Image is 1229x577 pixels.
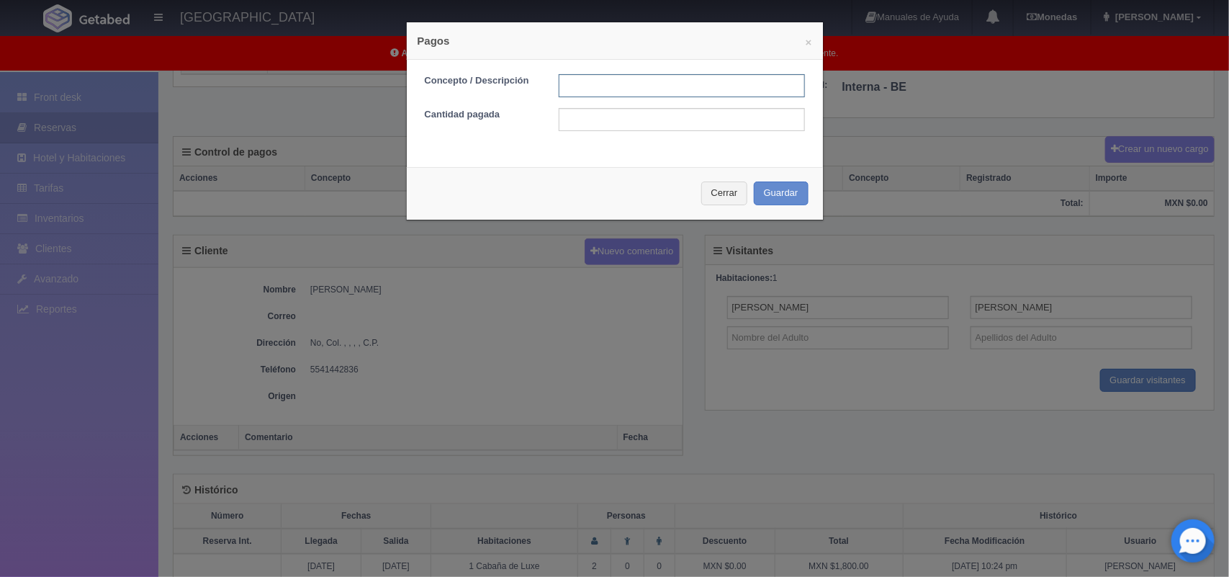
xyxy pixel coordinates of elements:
label: Concepto / Descripción [414,74,548,88]
label: Cantidad pagada [414,108,548,122]
button: × [806,37,812,48]
h4: Pagos [418,33,812,48]
button: Guardar [754,182,809,205]
button: Cerrar [701,182,748,205]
